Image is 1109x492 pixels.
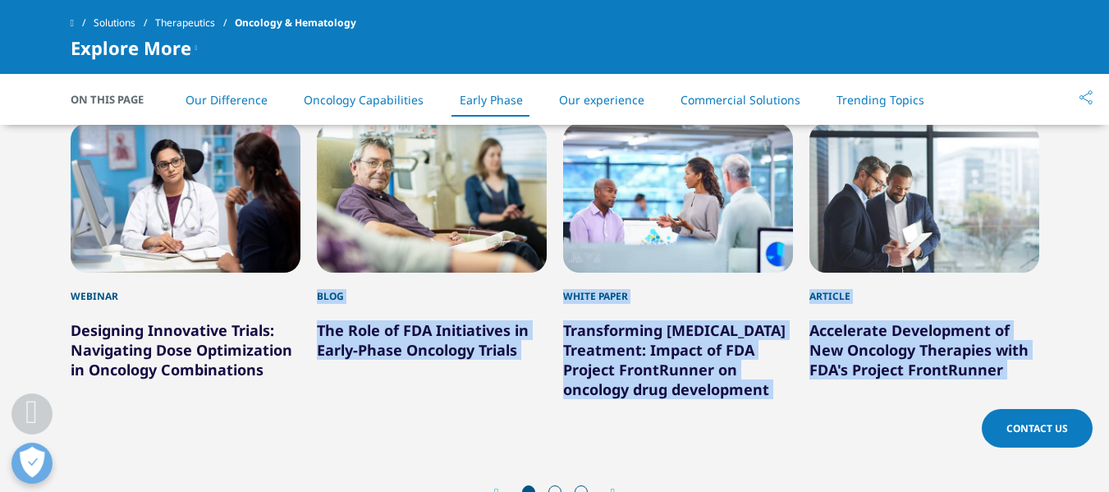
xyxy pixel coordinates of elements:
div: Article [809,273,1039,304]
a: Our experience [559,92,644,108]
a: Therapeutics [155,8,235,38]
a: Transforming [MEDICAL_DATA] Treatment: Impact of FDA Project FrontRunner on oncology drug develop... [563,320,786,399]
a: Commercial Solutions [681,92,800,108]
div: 3 / 9 [563,123,793,412]
a: Accelerate Development of New Oncology Therapies with FDA's Project FrontRunner [809,320,1029,379]
a: Early Phase [460,92,523,108]
div: 2 / 9 [317,123,547,412]
a: Oncology Capabilities [304,92,424,108]
div: White paper [563,273,793,304]
a: Solutions [94,8,155,38]
div: 4 / 9 [809,123,1039,412]
div: 1 / 9 [71,123,300,412]
a: Our Difference [186,92,268,108]
span: Oncology & Hematology [235,8,356,38]
span: Contact Us [1006,421,1068,435]
a: Designing Innovative Trials: Navigating Dose Optimization in Oncology Combinations [71,320,292,379]
span: Explore More [71,38,191,57]
div: Blog [317,273,547,304]
a: Contact Us [982,409,1093,448]
span: On This Page [71,91,161,108]
button: Abrir preferencias [11,443,53,484]
a: Trending Topics [836,92,924,108]
a: The Role of FDA Initiatives in Early-Phase Oncology Trials [317,320,529,360]
div: Webinar [71,273,300,304]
